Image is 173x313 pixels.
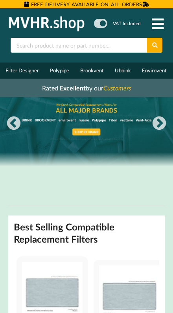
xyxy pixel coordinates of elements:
a: VAT Included [91,15,146,32]
i: Customers [103,84,131,92]
button: Previous [6,116,22,132]
a: Rated Excellentby ourCustomers [37,81,136,94]
input: Search product name or part number... [11,38,147,53]
span: by our [60,84,131,92]
a: Polypipe [44,63,75,79]
img: mvhr.shop.png [6,14,88,33]
b: Excellent [60,84,86,92]
a: Envirovent [136,63,172,79]
h2: Best Selling Compatible Replacement Filters [14,221,159,245]
a: Brookvent [75,63,109,79]
a: Ubbink [109,63,136,79]
span: Rated [42,84,58,92]
button: Next [151,116,167,132]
